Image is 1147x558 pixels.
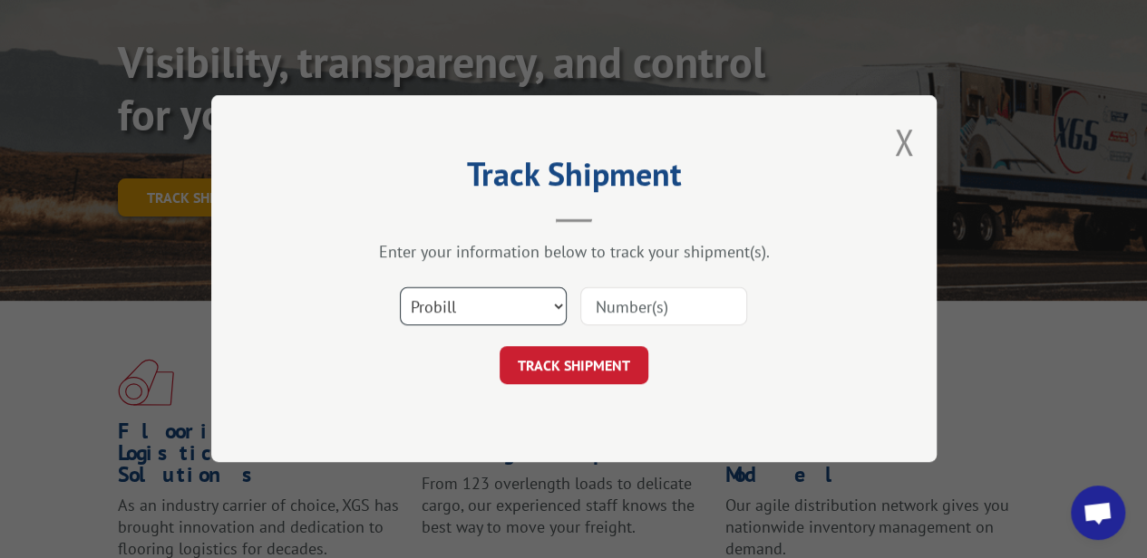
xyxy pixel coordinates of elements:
[894,118,914,166] button: Close modal
[302,242,846,263] div: Enter your information below to track your shipment(s).
[1071,486,1125,540] a: Open chat
[580,288,747,326] input: Number(s)
[302,161,846,196] h2: Track Shipment
[500,347,648,385] button: TRACK SHIPMENT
